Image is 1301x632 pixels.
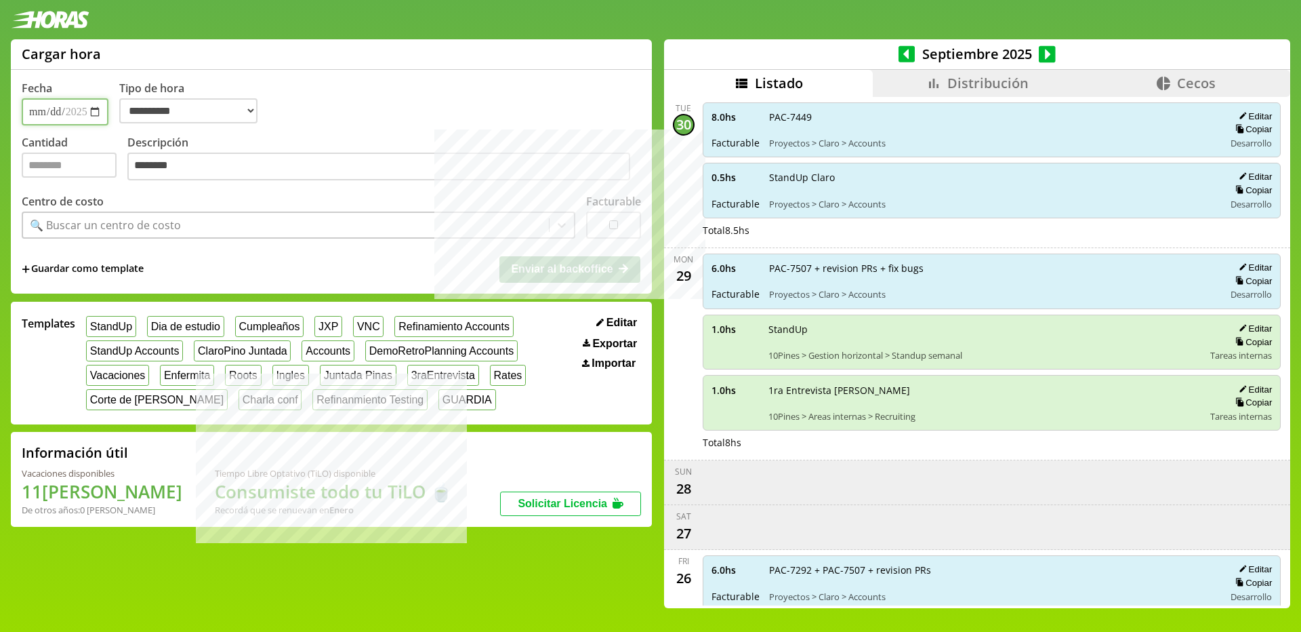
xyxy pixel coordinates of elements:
[1235,262,1272,273] button: Editar
[22,479,182,504] h1: 11 [PERSON_NAME]
[675,466,692,477] div: Sun
[703,436,1281,449] div: Total 8 hs
[86,316,136,337] button: StandUp
[673,522,695,544] div: 27
[606,317,637,329] span: Editar
[22,45,101,63] h1: Cargar hora
[22,153,117,178] input: Cantidad
[664,97,1290,606] div: scrollable content
[302,340,354,361] button: Accounts
[22,81,52,96] label: Fecha
[22,262,30,277] span: +
[22,504,182,516] div: De otros años: 0 [PERSON_NAME]
[22,316,75,331] span: Templates
[215,504,452,516] div: Recordá que se renuevan en
[915,45,1039,63] span: Septiembre 2025
[1235,111,1272,122] button: Editar
[673,114,695,136] div: 30
[711,136,760,149] span: Facturable
[215,467,452,479] div: Tiempo Libre Optativo (TiLO) disponible
[365,340,518,361] button: DemoRetroPlanning Accounts
[769,564,1216,576] span: PAC-7292 + PAC-7507 + revision PRs
[1231,184,1272,196] button: Copiar
[1231,137,1272,149] span: Desarrollo
[1231,198,1272,210] span: Desarrollo
[768,323,1201,336] span: StandUp
[11,11,89,28] img: logotipo
[1231,577,1272,589] button: Copiar
[394,316,513,337] button: Refinamiento Accounts
[1235,323,1272,334] button: Editar
[769,262,1216,275] span: PAC-7507 + revision PRs + fix bugs
[768,349,1201,361] span: 10Pines > Gestion horizontal > Standup semanal
[711,590,760,603] span: Facturable
[678,555,689,567] div: Fri
[225,365,261,386] button: Roots
[1231,591,1272,603] span: Desarrollo
[312,389,428,410] button: Refinanmiento Testing
[194,340,291,361] button: ClaroPino Juntada
[127,153,630,181] textarea: Descripción
[22,194,104,209] label: Centro de costo
[676,102,691,114] div: Tue
[673,567,695,589] div: 26
[160,365,214,386] button: Enfermita
[518,498,607,509] span: Solicitar Licencia
[314,316,342,337] button: JXP
[769,198,1216,210] span: Proyectos > Claro > Accounts
[769,288,1216,300] span: Proyectos > Claro > Accounts
[1235,171,1272,182] button: Editar
[407,365,479,386] button: 3raEntrevista
[1231,123,1272,135] button: Copiar
[22,135,127,184] label: Cantidad
[768,410,1201,422] span: 10Pines > Areas internas > Recruiting
[711,288,760,300] span: Facturable
[119,81,268,125] label: Tipo de hora
[239,389,302,410] button: Charla conf
[592,316,641,330] button: Editar
[22,262,144,277] span: +Guardar como template
[500,492,641,516] button: Solicitar Licencia
[86,340,183,361] button: StandUp Accounts
[711,564,760,576] span: 6.0 hs
[147,316,224,337] button: Dia de estudio
[353,316,384,337] button: VNC
[30,218,181,233] div: 🔍 Buscar un centro de costo
[1210,349,1272,361] span: Tareas internas
[703,224,1281,237] div: Total 8.5 hs
[1177,74,1216,92] span: Cecos
[711,171,760,184] span: 0.5 hs
[1235,564,1272,575] button: Editar
[1210,410,1272,422] span: Tareas internas
[673,477,695,499] div: 28
[1231,288,1272,300] span: Desarrollo
[768,384,1201,397] span: 1ra Entrevista [PERSON_NAME]
[579,337,641,351] button: Exportar
[119,98,257,123] select: Tipo de hora
[86,389,228,410] button: Corte de [PERSON_NAME]
[769,171,1216,184] span: StandUp Claro
[320,365,396,386] button: Juntada Pinas
[592,357,636,370] span: Importar
[769,591,1216,603] span: Proyectos > Claro > Accounts
[592,338,637,350] span: Exportar
[438,389,496,410] button: GUARDIA
[1231,397,1272,408] button: Copiar
[22,467,182,479] div: Vacaciones disponibles
[86,365,149,386] button: Vacaciones
[711,262,760,275] span: 6.0 hs
[490,365,526,386] button: Rates
[711,323,759,336] span: 1.0 hs
[215,479,452,504] h1: Consumiste todo tu TiLO 🍵
[947,74,1029,92] span: Distribución
[673,265,695,287] div: 29
[674,254,693,265] div: Mon
[1235,384,1272,395] button: Editar
[1231,275,1272,287] button: Copiar
[769,137,1216,149] span: Proyectos > Claro > Accounts
[769,111,1216,123] span: PAC-7449
[676,511,691,522] div: Sat
[711,384,759,397] span: 1.0 hs
[711,197,760,210] span: Facturable
[711,111,760,123] span: 8.0 hs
